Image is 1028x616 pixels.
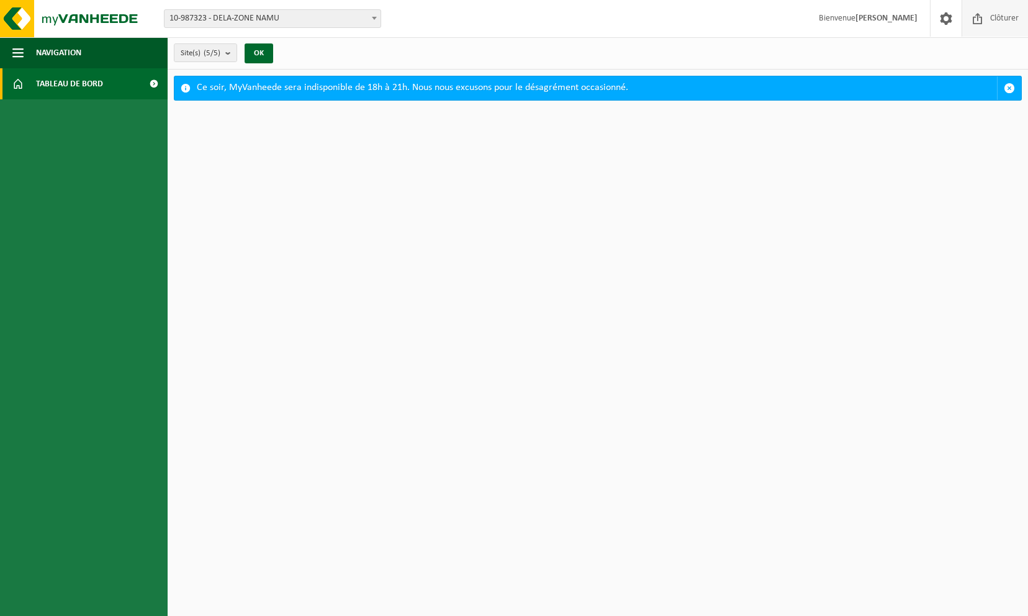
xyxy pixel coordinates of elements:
[245,43,273,63] button: OK
[174,43,237,62] button: Site(s)(5/5)
[36,37,81,68] span: Navigation
[36,68,103,99] span: Tableau de bord
[197,76,997,100] div: Ce soir, MyVanheede sera indisponible de 18h à 21h. Nous nous excusons pour le désagrément occasi...
[855,14,918,23] strong: [PERSON_NAME]
[164,9,381,28] span: 10-987323 - DELA-ZONE NAMU
[181,44,220,63] span: Site(s)
[204,49,220,57] count: (5/5)
[165,10,381,27] span: 10-987323 - DELA-ZONE NAMU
